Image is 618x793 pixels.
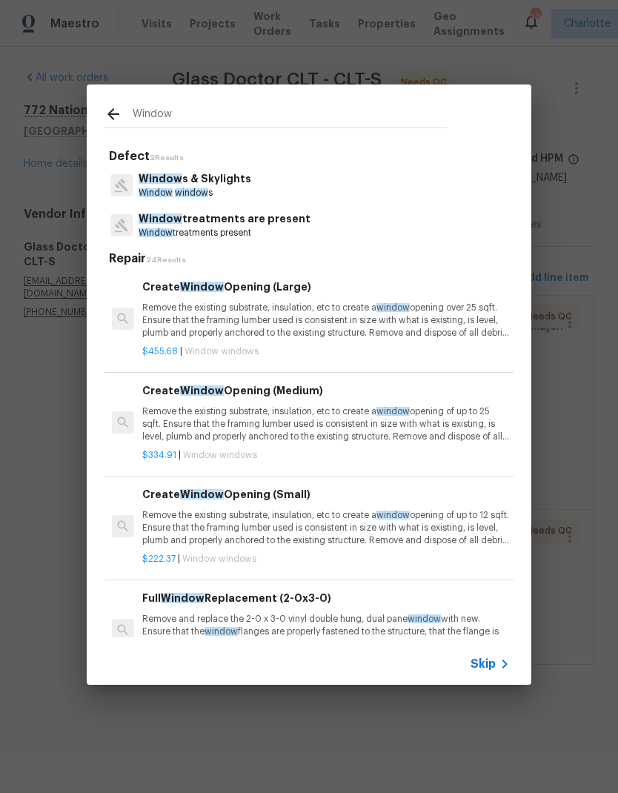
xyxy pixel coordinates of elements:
[142,613,510,651] p: Remove and replace the 2-0 x 3-0 vinyl double hung, dual pane with new. Ensure that the flanges a...
[183,451,257,459] span: Window windows
[142,449,510,462] p: |
[139,187,251,199] p: s
[139,188,173,197] span: Window
[408,614,441,623] span: window
[146,256,186,264] span: 24 Results
[180,489,224,500] span: Window
[185,347,259,356] span: Window windows
[142,382,510,399] h6: Create Opening (Medium)
[142,279,510,295] h6: Create Opening (Large)
[142,486,510,502] h6: Create Opening (Small)
[205,627,238,636] span: window
[376,303,410,312] span: window
[139,213,182,224] span: Window
[139,173,182,184] span: Window
[471,657,496,671] span: Skip
[133,105,447,127] input: Search issues or repairs
[180,385,224,396] span: Window
[142,590,510,606] h6: Full Replacement (2-0x3-0)
[142,347,178,356] span: $455.68
[161,593,205,603] span: Window
[139,171,251,187] p: s & Skylights
[109,251,514,267] h5: Repair
[180,282,224,292] span: Window
[142,554,176,563] span: $222.37
[142,509,510,547] p: Remove the existing substrate, insulation, etc to create a opening of up to 12 sqft. Ensure that ...
[139,211,310,227] p: treatments are present
[139,228,173,237] span: Window
[109,149,514,165] h5: Defect
[142,553,510,565] p: |
[175,188,208,197] span: window
[142,302,510,339] p: Remove the existing substrate, insulation, etc to create a opening over 25 sqft. Ensure that the ...
[142,345,510,358] p: |
[376,511,410,520] span: window
[142,451,176,459] span: $334.91
[376,407,410,416] span: window
[139,227,310,239] p: treatments present
[182,554,256,563] span: Window windows
[150,154,184,162] span: 2 Results
[142,405,510,443] p: Remove the existing substrate, insulation, etc to create a opening of up to 25 sqft. Ensure that ...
